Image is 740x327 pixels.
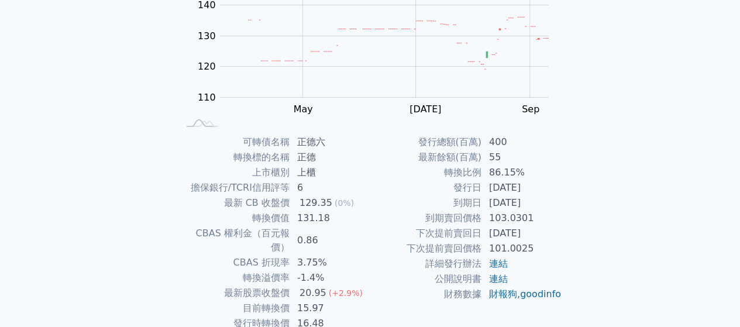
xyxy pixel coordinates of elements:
td: 可轉債名稱 [178,135,290,150]
td: CBAS 折現率 [178,255,290,270]
tspan: 120 [198,61,216,72]
a: 連結 [489,273,508,284]
td: 下次提前賣回日 [370,226,482,241]
td: , [482,287,562,302]
td: 131.18 [290,211,370,226]
td: 擔保銀行/TCRI信用評等 [178,180,290,195]
td: 轉換比例 [370,165,482,180]
td: 轉換價值 [178,211,290,226]
a: goodinfo [520,288,561,300]
td: 3.75% [290,255,370,270]
td: 公開說明書 [370,271,482,287]
td: [DATE] [482,226,562,241]
div: 20.95 [297,286,329,300]
td: 到期日 [370,195,482,211]
td: 發行日 [370,180,482,195]
td: 55 [482,150,562,165]
td: 轉換標的名稱 [178,150,290,165]
td: 上櫃 [290,165,370,180]
td: [DATE] [482,180,562,195]
tspan: 110 [198,92,216,103]
td: 上市櫃別 [178,165,290,180]
td: 下次提前賣回價格 [370,241,482,256]
tspan: Sep [522,104,539,115]
tspan: 130 [198,30,216,42]
td: 最新 CB 收盤價 [178,195,290,211]
tspan: [DATE] [409,104,441,115]
td: CBAS 權利金（百元報價） [178,226,290,255]
td: 最新股票收盤價 [178,285,290,301]
td: 發行總額(百萬) [370,135,482,150]
td: 轉換溢價率 [178,270,290,285]
td: 86.15% [482,165,562,180]
a: 財報狗 [489,288,517,300]
td: 6 [290,180,370,195]
td: 到期賣回價格 [370,211,482,226]
td: [DATE] [482,195,562,211]
span: (0%) [335,198,354,208]
td: 15.97 [290,301,370,316]
td: -1.4% [290,270,370,285]
td: 目前轉換價 [178,301,290,316]
td: 正德 [290,150,370,165]
td: 正德六 [290,135,370,150]
td: 0.86 [290,226,370,255]
td: 財務數據 [370,287,482,302]
td: 最新餘額(百萬) [370,150,482,165]
span: (+2.9%) [329,288,363,298]
div: 129.35 [297,196,335,210]
a: 連結 [489,258,508,269]
td: 400 [482,135,562,150]
td: 101.0025 [482,241,562,256]
td: 103.0301 [482,211,562,226]
tspan: May [293,104,312,115]
td: 詳細發行辦法 [370,256,482,271]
